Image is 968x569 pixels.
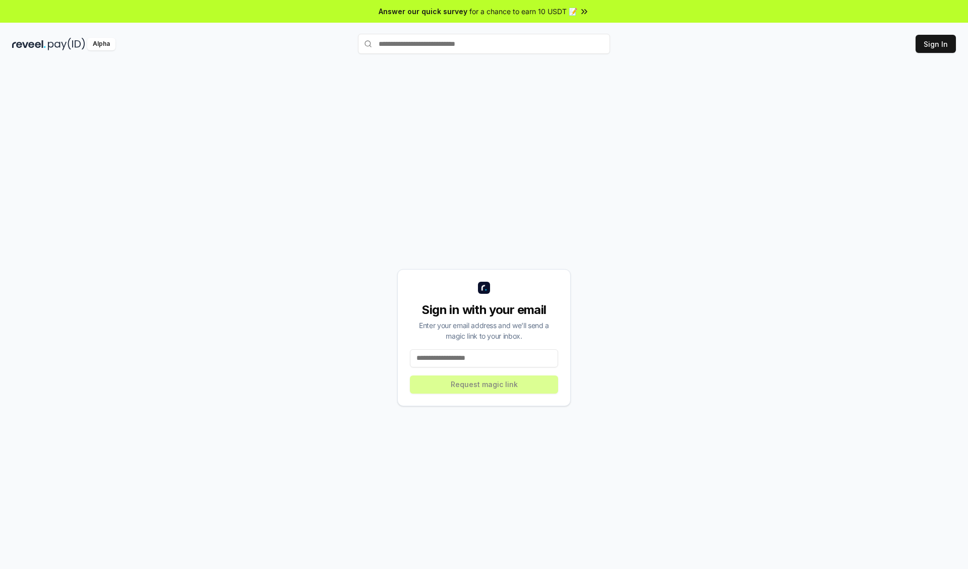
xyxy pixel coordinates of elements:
button: Sign In [916,35,956,53]
span: for a chance to earn 10 USDT 📝 [469,6,577,17]
div: Enter your email address and we’ll send a magic link to your inbox. [410,320,558,341]
div: Alpha [87,38,115,50]
img: reveel_dark [12,38,46,50]
span: Answer our quick survey [379,6,467,17]
div: Sign in with your email [410,302,558,318]
img: pay_id [48,38,85,50]
img: logo_small [478,282,490,294]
